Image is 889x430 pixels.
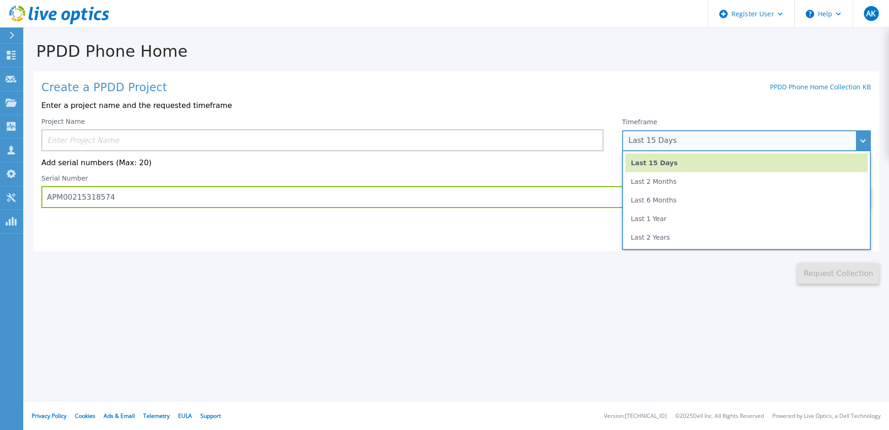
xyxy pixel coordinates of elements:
[625,154,868,172] li: Last 15 Days
[625,191,868,209] li: Last 6 Months
[866,10,876,17] span: AK
[629,136,854,145] div: Last 15 Days
[143,412,170,420] a: Telemetry
[622,118,657,126] label: Timeframe
[23,42,889,60] h1: PPDD Phone Home
[41,175,88,181] label: Serial Number
[41,129,604,151] input: Enter Project Name
[625,228,868,247] li: Last 2 Years
[604,413,667,419] li: Version: [TECHNICAL_ID]
[104,412,135,420] a: Ads & Email
[625,172,868,191] li: Last 2 Months
[200,412,221,420] a: Support
[41,118,85,125] label: Project Name
[770,82,871,91] a: PPDD Phone Home Collection KB
[41,159,871,167] p: Add serial numbers (Max: 20)
[178,412,192,420] a: EULA
[41,186,774,208] input: Enter Serial Number
[75,412,95,420] a: Cookies
[41,101,871,110] p: Enter a project name and the requested timeframe
[772,413,881,419] li: Powered by Live Optics, a Dell Technology
[625,209,868,228] li: Last 1 Year
[797,263,879,284] button: Request Collection
[675,413,764,419] li: © 2025 Dell Inc. All Rights Reserved
[41,81,167,94] h1: Create a PPDD Project
[32,412,66,420] a: Privacy Policy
